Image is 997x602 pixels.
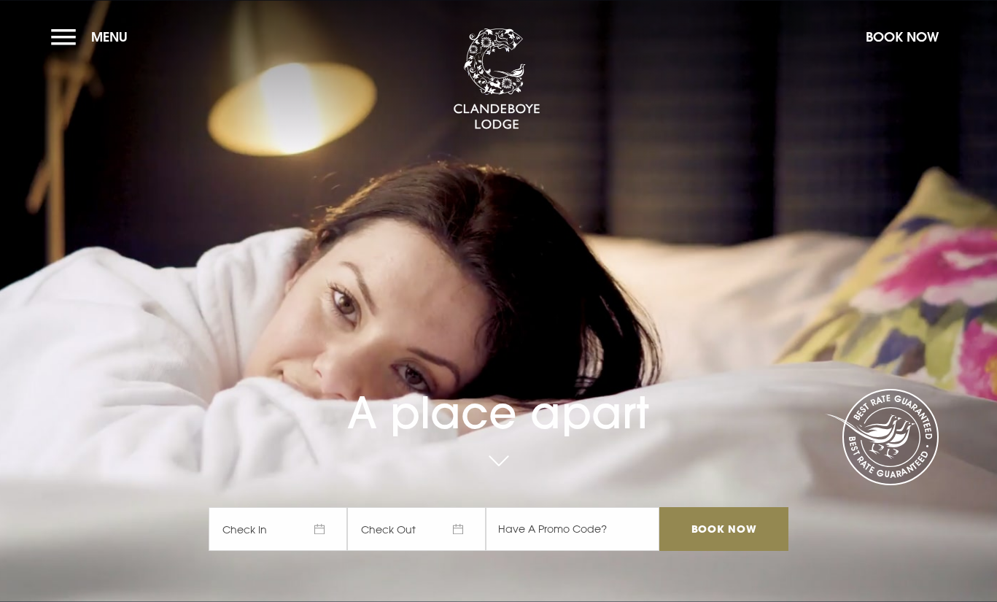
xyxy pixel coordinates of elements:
[91,28,128,45] span: Menu
[858,21,946,53] button: Book Now
[209,350,788,439] h1: A place apart
[486,507,659,551] input: Have A Promo Code?
[209,507,347,551] span: Check In
[347,507,486,551] span: Check Out
[659,507,788,551] input: Book Now
[453,28,540,131] img: Clandeboye Lodge
[51,21,135,53] button: Menu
